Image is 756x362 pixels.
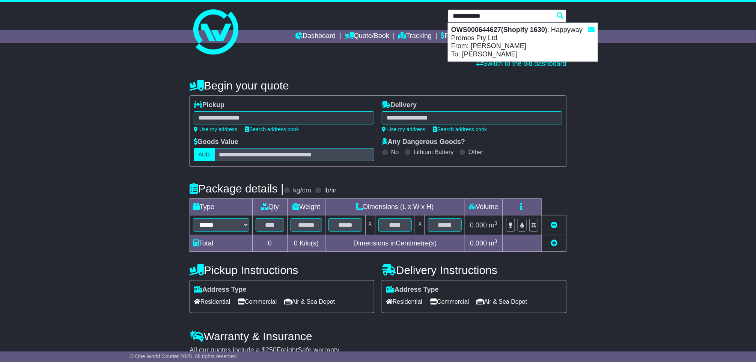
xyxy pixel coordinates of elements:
a: Dashboard [295,30,336,43]
h4: Warranty & Insurance [190,330,566,342]
div: : Happyway Promos Pty Ltd From: [PERSON_NAME] To: [PERSON_NAME] [448,23,598,61]
span: 0.000 [470,239,487,247]
td: Kilo(s) [288,235,325,252]
td: Qty [253,199,288,215]
td: Total [190,235,253,252]
span: © One World Courier 2025. All rights reserved. [130,353,238,359]
a: Use my address [382,126,425,132]
div: All our quotes include a $ FreightSafe warranty. [190,346,566,354]
span: Commercial [238,296,277,307]
a: Tracking [399,30,432,43]
span: 0.000 [470,221,487,229]
a: Add new item [551,239,557,247]
a: Remove this item [551,221,557,229]
strong: OWS000644627(Shopify 1630) [451,26,547,33]
td: Dimensions (L x W x H) [325,199,465,215]
span: Residential [194,296,230,307]
span: m [489,221,497,229]
a: Search address book [245,126,299,132]
span: Residential [386,296,422,307]
a: Financials [441,30,475,43]
td: Dimensions in Centimetre(s) [325,235,465,252]
a: Quote/Book [345,30,389,43]
td: Weight [288,199,325,215]
span: Air & Sea Depot [477,296,527,307]
h4: Begin your quote [190,79,566,92]
span: Commercial [430,296,469,307]
label: Pickup [194,101,224,109]
td: x [365,215,375,235]
h4: Package details | [190,182,284,195]
td: 0 [253,235,288,252]
label: Address Type [194,286,247,294]
label: kg/cm [293,186,311,195]
label: Goods Value [194,138,238,146]
td: Type [190,199,253,215]
label: AUD [194,148,215,161]
span: Air & Sea Depot [285,296,335,307]
label: Address Type [386,286,439,294]
span: 0 [294,239,298,247]
a: Search address book [433,126,487,132]
label: Any Dangerous Goods? [382,138,465,146]
h4: Delivery Instructions [382,264,566,276]
a: Use my address [194,126,237,132]
td: Volume [465,199,502,215]
label: No [391,148,399,156]
label: Delivery [382,101,417,109]
sup: 3 [494,220,497,226]
span: 250 [265,346,277,354]
label: lb/in [324,186,337,195]
h4: Pickup Instructions [190,264,374,276]
td: x [415,215,425,235]
sup: 3 [494,238,497,244]
label: Lithium Battery [414,148,454,156]
label: Other [468,148,483,156]
a: Switch to the old dashboard [476,60,566,67]
span: m [489,239,497,247]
